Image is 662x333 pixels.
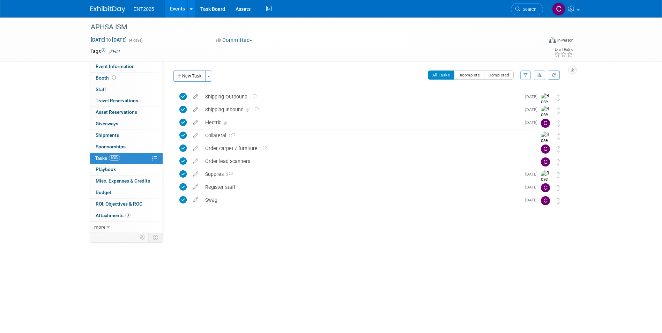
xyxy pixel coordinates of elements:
span: Search [520,7,536,12]
a: Edit [109,49,120,54]
i: Move task [557,159,560,165]
i: Move task [557,146,560,153]
td: Toggle Event Tabs [148,233,163,242]
span: [DATE] [525,185,541,190]
a: Playbook [90,164,163,175]
a: Giveaways [90,118,163,129]
span: Playbook [96,166,116,172]
span: Tasks [95,155,120,161]
span: 3 [125,213,131,218]
span: Travel Reservations [96,98,138,103]
img: Colleen Mueller [541,157,550,166]
button: Committed [214,37,255,44]
a: Attachments3 [90,210,163,221]
div: Shipping Outbound [202,91,521,103]
a: Event Information [90,61,163,72]
a: Asset Reservations [90,107,163,118]
div: Event Format [502,36,574,47]
span: 1 [251,108,259,112]
a: Staff [90,84,163,95]
div: Event Rating [554,48,573,51]
span: 1 [247,95,256,99]
a: edit [189,171,202,177]
a: edit [189,197,202,203]
span: Asset Reservations [96,109,137,115]
div: Supplies [202,168,521,180]
div: Collateral [202,129,527,141]
span: 3 [224,172,233,177]
span: Budget [96,190,111,195]
div: Swag [202,194,521,206]
a: Misc. Expenses & Credits [90,176,163,187]
img: Colleen Mueller [541,196,550,205]
span: 100% [109,155,120,161]
a: Refresh [548,71,560,80]
button: Incomplete [454,71,484,80]
span: more [94,224,105,230]
a: edit [189,158,202,164]
a: edit [189,132,202,139]
a: edit [189,94,202,100]
a: Budget [90,187,163,198]
a: Travel Reservations [90,95,163,106]
button: All Tasks [428,71,455,80]
span: Booth [96,75,117,81]
img: Rose Bodin [541,132,551,156]
a: more [90,222,163,233]
span: Shipments [96,132,119,138]
span: ENT2025 [134,6,154,12]
i: Move task [557,198,560,204]
a: edit [189,119,202,126]
a: Tasks100% [90,153,163,164]
img: Format-Inperson.png [549,37,556,43]
span: [DATE] [525,172,541,177]
span: Event Information [96,64,135,69]
td: Personalize Event Tab Strip [136,233,149,242]
div: APHSA ISM [88,21,533,34]
span: 1 [226,134,235,138]
a: Booth [90,73,163,84]
img: Colleen Mueller [541,183,550,192]
span: [DATE] [DATE] [90,37,127,43]
i: Move task [557,120,560,127]
div: Shipping Inbound [202,104,521,116]
a: Search [511,3,543,15]
div: Order lead scanners [202,155,527,167]
button: New Task [173,71,206,82]
i: Move task [557,133,560,140]
a: ROI, Objectives & ROO [90,199,163,210]
i: Move task [557,185,560,191]
i: Move task [557,94,560,101]
img: Colleen Mueller [541,145,550,154]
span: 1 [258,147,267,151]
div: Electric [202,117,521,128]
a: edit [189,106,202,113]
span: Sponsorships [96,144,126,149]
span: Attachments [96,213,131,218]
span: [DATE] [525,120,541,125]
a: Sponsorships [90,141,163,153]
span: ROI, Objectives & ROO [96,201,142,207]
span: [DATE] [525,107,541,112]
a: edit [189,145,202,151]
span: (4 days) [128,38,143,43]
img: Rose Bodin [541,93,551,118]
span: Staff [96,87,106,92]
img: Rose Bodin [541,106,551,131]
a: edit [189,184,202,190]
div: In-Person [557,38,573,43]
span: [DATE] [525,198,541,202]
td: Tags [90,48,120,55]
div: Order carpet / furniture [202,142,527,154]
span: [DATE] [525,94,541,99]
span: Misc. Expenses & Credits [96,178,150,184]
img: Colleen Mueller [541,119,550,128]
i: Move task [557,172,560,178]
i: Move task [557,107,560,114]
a: Shipments [90,130,163,141]
span: Booth not reserved yet [111,75,117,80]
img: Colleen Mueller [552,2,565,16]
img: ExhibitDay [90,6,125,13]
span: to [105,37,112,43]
span: Giveaways [96,121,118,126]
